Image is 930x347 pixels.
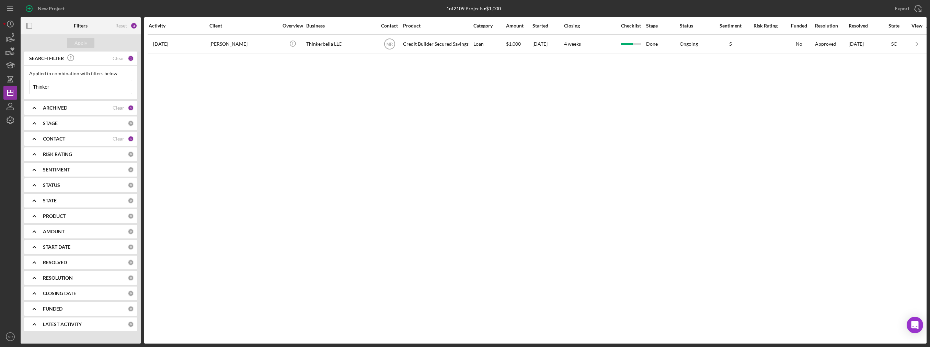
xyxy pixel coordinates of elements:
div: Credit Builder Secured Savings [403,35,472,53]
div: Clear [113,105,124,111]
div: 0 [128,120,134,126]
b: CLOSING DATE [43,291,76,296]
div: Product [403,23,472,29]
div: 0 [128,167,134,173]
b: AMOUNT [43,229,65,234]
b: RESOLUTION [43,275,73,281]
b: RISK RATING [43,152,72,157]
button: Export [888,2,927,15]
div: Business [306,23,375,29]
div: 0 [128,228,134,235]
b: ARCHIVED [43,105,67,111]
div: Loan [473,35,505,53]
div: Thinkerbella LLC [306,35,375,53]
div: 0 [128,259,134,266]
b: SENTIMENT [43,167,70,172]
div: Category [473,23,505,29]
div: Ongoing [680,41,698,47]
div: Closing [564,23,616,29]
div: Amount [506,23,532,29]
button: New Project [21,2,71,15]
div: Reset [115,23,127,29]
button: MR [3,330,17,344]
b: LATEST ACTIVITY [43,322,82,327]
b: PRODUCT [43,213,66,219]
div: 0 [128,151,134,157]
div: State [880,23,908,29]
div: 0 [128,321,134,327]
b: Filters [74,23,88,29]
div: 1 of 2109 Projects • $1,000 [446,6,501,11]
div: Clear [113,136,124,142]
div: 1 [128,136,134,142]
div: 0 [128,198,134,204]
div: Export [895,2,909,15]
div: 0 [128,275,134,281]
div: Activity [149,23,209,29]
div: Applied in combination with filters below [29,71,132,76]
div: 0 [128,182,134,188]
b: CONTACT [43,136,65,142]
text: MR [386,42,393,47]
div: New Project [38,2,65,15]
div: Started [532,23,563,29]
div: Risk Rating [748,23,783,29]
div: [DATE] [849,35,880,53]
time: 2025-07-31 22:07 [153,41,168,47]
div: [PERSON_NAME] [209,35,278,53]
b: START DATE [43,244,70,250]
div: 0 [128,213,134,219]
div: 0 [128,244,134,250]
div: $1,000 [506,35,532,53]
div: Done [646,35,679,53]
b: RESOLVED [43,260,67,265]
text: MR [8,335,13,339]
div: 1 [128,55,134,61]
div: 3 [130,22,137,29]
div: Resolution [815,23,848,29]
b: SEARCH FILTER [29,56,64,61]
div: Resolved [849,23,880,29]
div: SC [880,41,908,47]
b: FUNDED [43,306,62,312]
div: 0 [128,290,134,296]
b: STAGE [43,121,58,126]
div: 0 [128,306,134,312]
b: STATE [43,198,57,203]
div: 1 [128,105,134,111]
div: Contact [377,23,402,29]
div: Stage [646,23,679,29]
div: Sentiment [713,23,748,29]
b: STATUS [43,182,60,188]
div: Apply [74,38,87,48]
button: Apply [67,38,94,48]
div: 5 [713,41,748,47]
time: 4 weeks [564,41,581,47]
div: Client [209,23,278,29]
div: Open Intercom Messenger [907,317,923,333]
div: Checklist [616,23,645,29]
div: Status [680,23,713,29]
div: [DATE] [532,35,563,53]
div: Clear [113,56,124,61]
div: Funded [783,23,814,29]
div: Approved [815,41,836,47]
div: View [908,23,926,29]
div: Overview [280,23,306,29]
div: No [783,41,814,47]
